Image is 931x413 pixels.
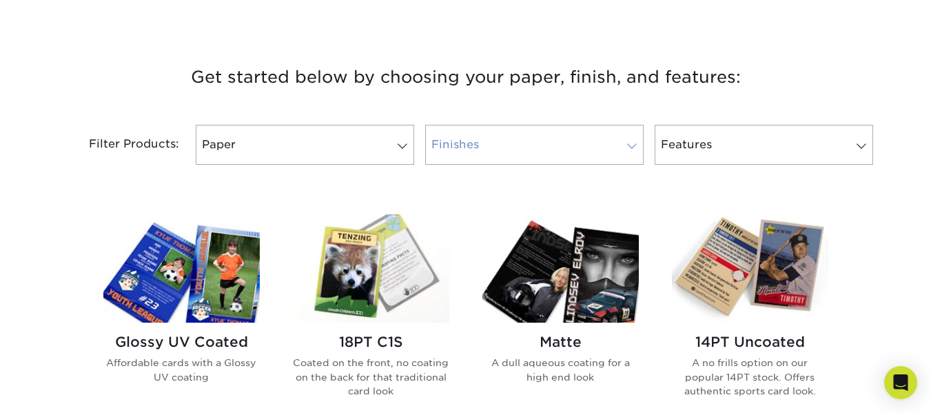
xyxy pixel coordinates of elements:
h2: Matte [482,334,639,350]
a: Features [655,125,873,165]
p: A no frills option on our popular 14PT stock. Offers authentic sports card look. [672,356,828,398]
img: 14PT Uncoated Trading Cards [672,214,828,323]
div: Open Intercom Messenger [884,366,917,399]
a: Finishes [425,125,644,165]
a: Paper [196,125,414,165]
p: A dull aqueous coating for a high end look [482,356,639,384]
h2: 14PT Uncoated [672,334,828,350]
img: Glossy UV Coated Trading Cards [103,214,260,323]
h3: Get started below by choosing your paper, finish, and features: [63,46,869,108]
p: Coated on the front, no coating on the back for that traditional card look [293,356,449,398]
img: 18PT C1S Trading Cards [293,214,449,323]
div: Filter Products: [52,125,190,165]
h2: 18PT C1S [293,334,449,350]
img: Matte Trading Cards [482,214,639,323]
